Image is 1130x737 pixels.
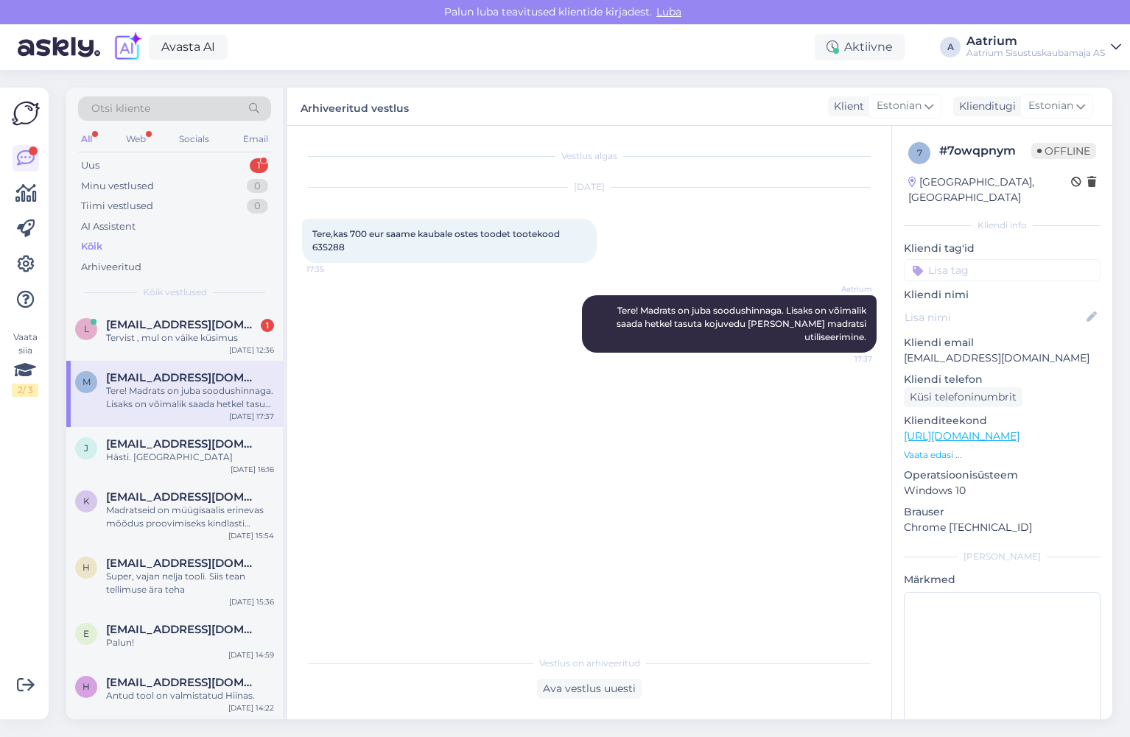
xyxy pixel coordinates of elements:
div: Uus [81,158,99,173]
div: Super, vajan nelja tooli. Siis tean tellimuse ära teha [106,570,274,596]
div: [DATE] 14:59 [228,649,274,660]
span: k [83,496,90,507]
span: markoreinumae60@gmail.com [106,371,259,384]
span: joonas.kakko9@gmail.com [106,437,259,451]
span: Offline [1031,143,1096,159]
p: Klienditeekond [904,413,1101,429]
div: Hästi. [GEOGRAPHIC_DATA] [106,451,274,464]
div: Vestlus algas [302,149,877,163]
div: 1 [261,319,274,332]
div: [DATE] [302,180,877,194]
input: Lisa tag [904,259,1101,281]
div: 1 [250,158,268,173]
div: Tervist , mul on väike küsimus [106,331,274,345]
span: Vestlus on arhiveeritud [539,657,640,670]
span: j [84,442,88,454]
div: Klienditugi [953,99,1016,114]
div: [DATE] 16:16 [231,464,274,475]
span: h [83,681,90,692]
p: Kliendi telefon [904,372,1101,387]
span: l [84,323,89,334]
span: Kõik vestlused [143,286,207,299]
span: Helenvunder@hotmail.com [106,557,259,570]
p: Chrome [TECHNICAL_ID] [904,520,1101,535]
span: e.rannaste@gmail.com [106,623,259,636]
div: Socials [176,130,212,149]
img: explore-ai [112,32,143,63]
div: # 7owqpnym [939,142,1031,160]
div: Antud tool on valmistatud Hiinas. [106,689,274,702]
div: Vaata siia [12,331,38,397]
p: [EMAIL_ADDRESS][DOMAIN_NAME] [904,350,1101,366]
span: kerstilillemets91@gmail.com [106,490,259,504]
div: Aktiivne [815,34,905,60]
div: [DATE] 17:37 [229,411,274,422]
p: Brauser [904,504,1101,520]
span: Otsi kliente [91,101,150,116]
label: Arhiveeritud vestlus [301,96,409,116]
p: Windows 10 [904,483,1101,498]
div: 0 [247,179,268,194]
span: H [83,562,90,573]
a: AatriumAatrium Sisustuskaubamaja AS [966,35,1121,59]
span: Estonian [1028,98,1073,114]
span: Luba [652,5,686,18]
div: Arhiveeritud [81,260,141,275]
p: Operatsioonisüsteem [904,468,1101,483]
div: AI Assistent [81,219,136,234]
span: m [83,376,91,387]
div: Ava vestlus uuesti [537,679,642,699]
div: 0 [247,199,268,214]
input: Lisa nimi [905,309,1084,325]
span: e [83,628,89,639]
div: Palun! [106,636,274,649]
a: Avasta AI [149,35,228,60]
div: Aatrium [966,35,1105,47]
span: 7 [917,147,922,158]
div: Küsi telefoninumbrit [904,387,1022,407]
div: Tere! Madrats on juba soodushinnaga. Lisaks on võimalik saada hetkel tasuta kojuvedu [PERSON_NAME... [106,384,274,411]
img: Askly Logo [12,99,40,127]
div: Kliendi info [904,219,1101,232]
p: Vaata edasi ... [904,448,1101,462]
span: Aatrium [817,283,872,295]
div: Web [123,130,149,149]
span: hellamarats@gmail.com [106,676,259,689]
div: Minu vestlused [81,179,154,194]
span: 17:35 [306,264,362,275]
div: Tiimi vestlused [81,199,153,214]
span: 17:37 [817,353,872,364]
div: Aatrium Sisustuskaubamaja AS [966,47,1105,59]
div: All [78,130,95,149]
p: Märkmed [904,572,1101,588]
div: [DATE] 15:36 [229,596,274,607]
div: A [940,37,961,57]
span: l3br0n23@mail.ru [106,318,259,331]
span: Estonian [877,98,922,114]
div: [DATE] 14:22 [228,702,274,713]
a: [URL][DOMAIN_NAME] [904,429,1020,442]
div: [DATE] 15:54 [228,530,274,541]
div: Email [240,130,271,149]
span: Tere,kas 700 eur saame kaubale ostes toodet tootekood 635288 [312,228,562,253]
div: Klient [828,99,864,114]
div: [PERSON_NAME] [904,550,1101,563]
div: 2 / 3 [12,384,38,397]
div: [DATE] 12:36 [229,345,274,356]
span: Tere! Madrats on juba soodushinnaga. Lisaks on võimalik saada hetkel tasuta kojuvedu [PERSON_NAME... [617,305,868,342]
p: Kliendi email [904,335,1101,350]
div: Madratseid on müügisaalis erinevas mõõdus proovimiseks kindlasti olemas. [PERSON_NAME] viimistlus... [106,504,274,530]
p: Kliendi nimi [904,287,1101,303]
div: [GEOGRAPHIC_DATA], [GEOGRAPHIC_DATA] [908,174,1071,205]
p: Kliendi tag'id [904,241,1101,256]
div: Kõik [81,239,102,254]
